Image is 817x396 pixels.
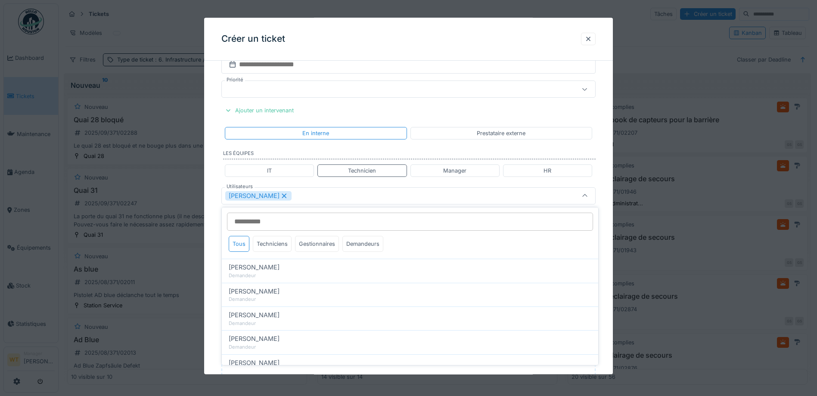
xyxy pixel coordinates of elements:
[223,150,596,159] label: Les équipes
[221,34,285,44] h3: Créer un ticket
[229,358,280,368] span: [PERSON_NAME]
[229,263,280,272] span: [PERSON_NAME]
[229,320,591,327] div: Demandeur
[229,236,249,252] div: Tous
[267,167,272,175] div: IT
[348,167,376,175] div: Technicien
[229,296,591,303] div: Demandeur
[229,287,280,296] span: [PERSON_NAME]
[225,77,245,84] label: Priorité
[443,167,466,175] div: Manager
[253,236,292,252] div: Techniciens
[227,52,273,61] label: Date de fin prévue
[229,310,280,320] span: [PERSON_NAME]
[221,105,297,117] div: Ajouter un intervenant
[225,191,292,201] div: [PERSON_NAME]
[229,334,280,343] span: [PERSON_NAME]
[295,236,339,252] div: Gestionnaires
[225,183,255,190] label: Utilisateurs
[229,272,591,279] div: Demandeur
[342,236,383,252] div: Demandeurs
[229,343,591,351] div: Demandeur
[302,129,329,137] div: En interne
[544,167,551,175] div: HR
[477,129,525,137] div: Prestataire externe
